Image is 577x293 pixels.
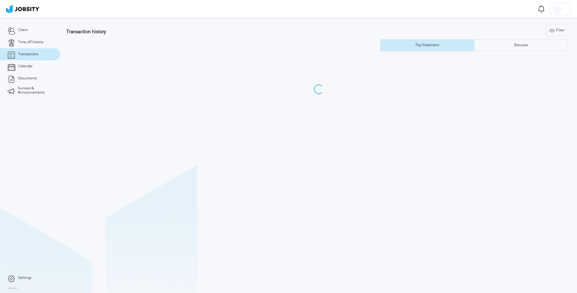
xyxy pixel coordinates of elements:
[18,276,31,280] span: Settings
[511,43,531,47] div: Bonuses
[8,287,19,290] label: Version:
[18,76,37,81] span: Documents
[474,39,568,51] button: Bonuses
[546,24,568,36] button: Filter
[380,39,474,51] button: Pay Statement
[18,40,43,44] span: Time off history
[18,52,38,56] span: Transactions
[66,29,341,34] h3: Transaction history
[546,24,568,37] div: Filter
[18,64,33,68] span: Calendar
[18,28,28,32] span: Client
[413,43,442,47] div: Pay Statement
[6,5,39,13] img: ab4bad089aa723f57921c736e9817d99.png
[18,86,53,95] span: Surveys & Announcements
